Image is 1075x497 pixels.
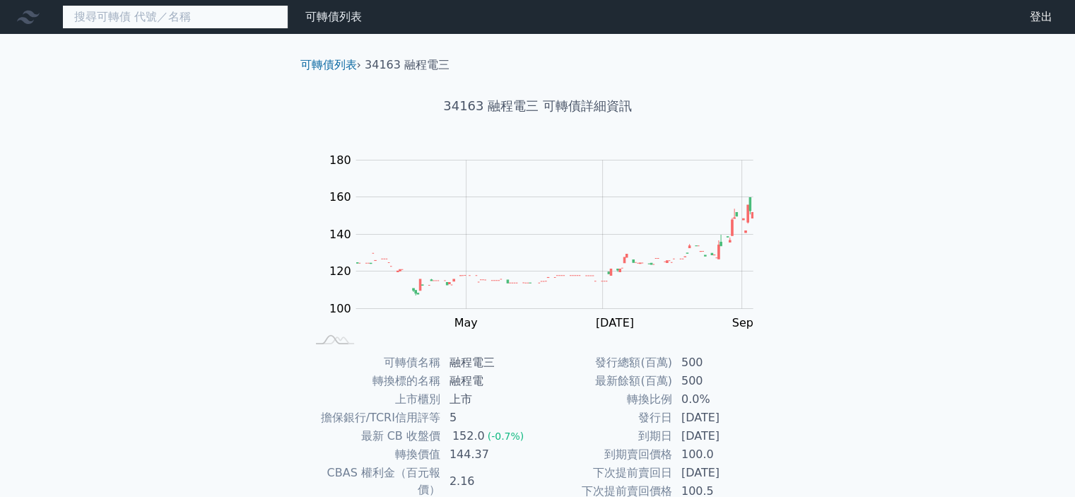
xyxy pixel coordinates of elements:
[305,10,362,23] a: 可轉債列表
[732,316,753,329] tspan: Sep
[306,409,441,427] td: 擔保銀行/TCRI信用評等
[300,58,357,71] a: 可轉債列表
[538,427,673,445] td: 到期日
[329,190,351,204] tspan: 160
[441,372,538,390] td: 融程電
[441,390,538,409] td: 上市
[673,464,770,482] td: [DATE]
[329,228,351,241] tspan: 140
[441,409,538,427] td: 5
[441,445,538,464] td: 144.37
[306,353,441,372] td: 可轉債名稱
[673,390,770,409] td: 0.0%
[538,353,673,372] td: 發行總額(百萬)
[300,57,361,74] li: ›
[62,5,288,29] input: 搜尋可轉債 代號／名稱
[329,153,351,167] tspan: 180
[450,428,488,445] div: 152.0
[673,372,770,390] td: 500
[454,316,477,329] tspan: May
[673,427,770,445] td: [DATE]
[1018,6,1064,28] a: 登出
[289,96,787,116] h1: 34163 融程電三 可轉債詳細資訊
[538,445,673,464] td: 到期賣回價格
[329,302,351,315] tspan: 100
[538,372,673,390] td: 最新餘額(百萬)
[441,353,538,372] td: 融程電三
[673,353,770,372] td: 500
[538,409,673,427] td: 發行日
[306,445,441,464] td: 轉換價值
[329,264,351,278] tspan: 120
[538,464,673,482] td: 下次提前賣回日
[488,431,524,442] span: (-0.7%)
[538,390,673,409] td: 轉換比例
[365,57,450,74] li: 34163 融程電三
[673,445,770,464] td: 100.0
[306,372,441,390] td: 轉換標的名稱
[306,390,441,409] td: 上市櫃別
[596,316,634,329] tspan: [DATE]
[306,427,441,445] td: 最新 CB 收盤價
[673,409,770,427] td: [DATE]
[322,153,774,329] g: Chart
